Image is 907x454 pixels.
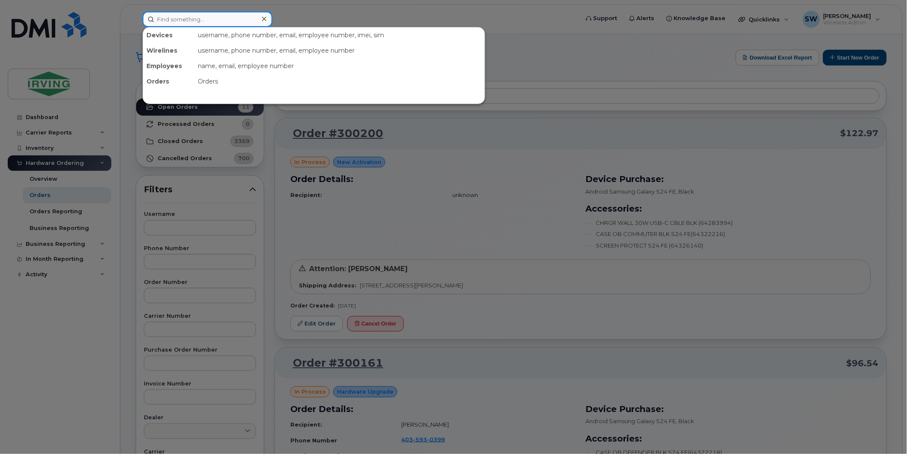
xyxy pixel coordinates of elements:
[143,58,194,74] div: Employees
[194,74,485,89] div: Orders
[194,27,485,43] div: username, phone number, email, employee number, imei, sim
[143,43,194,58] div: Wirelines
[143,27,194,43] div: Devices
[194,58,485,74] div: name, email, employee number
[194,43,485,58] div: username, phone number, email, employee number
[143,74,194,89] div: Orders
